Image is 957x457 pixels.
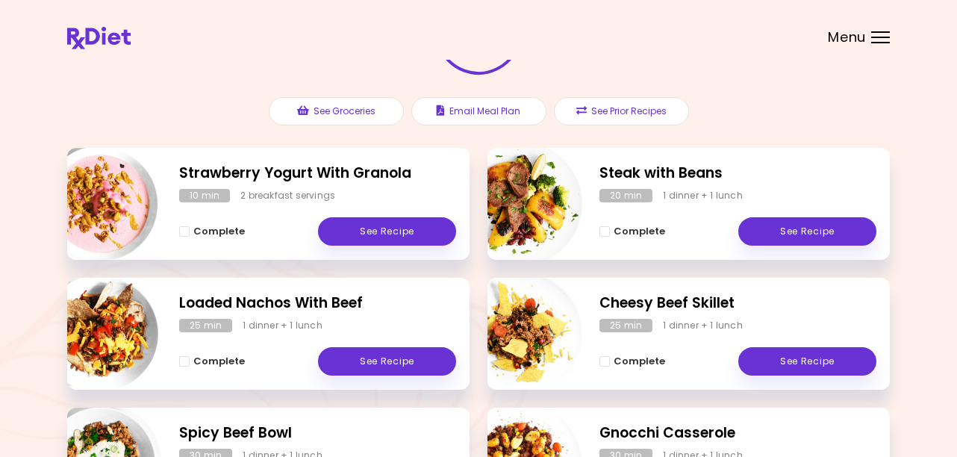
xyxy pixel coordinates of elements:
[599,352,665,370] button: Complete - Cheesy Beef Skillet
[599,293,876,314] h2: Cheesy Beef Skillet
[599,189,652,202] div: 20 min
[614,355,665,367] span: Complete
[828,31,866,44] span: Menu
[599,423,876,444] h2: Gnocchi Casserole
[318,217,456,246] a: See Recipe - Strawberry Yogurt With Granola
[599,319,652,332] div: 25 min
[179,319,232,332] div: 25 min
[599,163,876,184] h2: Steak with Beans
[193,226,245,237] span: Complete
[38,142,162,266] img: Info - Strawberry Yogurt With Granola
[38,272,162,396] img: Info - Loaded Nachos With Beef
[411,97,546,125] button: Email Meal Plan
[318,347,456,376] a: See Recipe - Loaded Nachos With Beef
[738,217,876,246] a: See Recipe - Steak with Beans
[240,189,335,202] div: 2 breakfast servings
[458,272,582,396] img: Info - Cheesy Beef Skillet
[67,27,131,49] img: RxDiet
[599,223,665,240] button: Complete - Steak with Beans
[663,189,743,202] div: 1 dinner + 1 lunch
[663,319,743,332] div: 1 dinner + 1 lunch
[179,189,230,202] div: 10 min
[179,163,456,184] h2: Strawberry Yogurt With Granola
[179,223,245,240] button: Complete - Strawberry Yogurt With Granola
[614,226,665,237] span: Complete
[738,347,876,376] a: See Recipe - Cheesy Beef Skillet
[193,355,245,367] span: Complete
[554,97,689,125] button: See Prior Recipes
[179,293,456,314] h2: Loaded Nachos With Beef
[243,319,322,332] div: 1 dinner + 1 lunch
[179,423,456,444] h2: Spicy Beef Bowl
[269,97,404,125] button: See Groceries
[458,142,582,266] img: Info - Steak with Beans
[179,352,245,370] button: Complete - Loaded Nachos With Beef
